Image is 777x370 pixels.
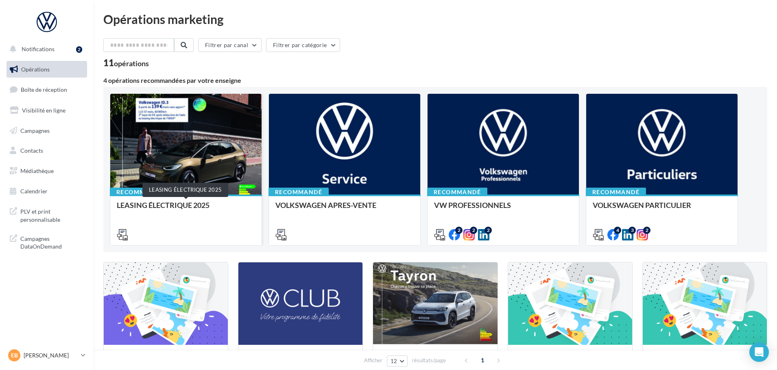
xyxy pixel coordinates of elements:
[586,188,646,197] div: Recommandé
[103,77,767,84] div: 4 opérations recommandées par votre enseigne
[391,358,397,364] span: 12
[114,60,149,67] div: opérations
[117,201,255,217] div: LEASING ÉLECTRIQUE 2025
[629,227,636,234] div: 3
[5,122,89,139] a: Campagnes
[5,142,89,159] a: Contacts
[5,102,89,119] a: Visibilité en ligne
[103,13,767,25] div: Opérations marketing
[364,357,382,364] span: Afficher
[24,351,78,359] p: [PERSON_NAME]
[5,230,89,254] a: Campagnes DataOnDemand
[110,188,170,197] div: Recommandé
[387,355,408,367] button: 12
[198,38,262,52] button: Filtrer par canal
[103,58,149,67] div: 11
[749,342,769,362] div: Open Intercom Messenger
[142,183,228,197] div: LEASING ÉLECTRIQUE 2025
[20,167,54,174] span: Médiathèque
[21,66,50,73] span: Opérations
[20,147,43,154] span: Contacts
[593,201,731,217] div: VOLKSWAGEN PARTICULIER
[5,203,89,227] a: PLV et print personnalisable
[412,357,446,364] span: résultats/page
[5,81,89,98] a: Boîte de réception
[5,61,89,78] a: Opérations
[11,351,18,359] span: EB
[268,188,329,197] div: Recommandé
[21,86,67,93] span: Boîte de réception
[20,127,50,134] span: Campagnes
[5,162,89,180] a: Médiathèque
[5,41,85,58] button: Notifications 2
[455,227,463,234] div: 2
[275,201,414,217] div: VOLKSWAGEN APRES-VENTE
[266,38,340,52] button: Filtrer par catégorie
[20,188,48,195] span: Calendrier
[22,45,55,52] span: Notifications
[643,227,650,234] div: 2
[476,354,489,367] span: 1
[22,107,65,114] span: Visibilité en ligne
[7,348,87,363] a: EB [PERSON_NAME]
[20,233,84,251] span: Campagnes DataOnDemand
[614,227,621,234] div: 4
[485,227,492,234] div: 2
[20,206,84,223] span: PLV et print personnalisable
[434,201,572,217] div: VW PROFESSIONNELS
[427,188,487,197] div: Recommandé
[76,46,82,53] div: 2
[5,183,89,200] a: Calendrier
[470,227,477,234] div: 2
